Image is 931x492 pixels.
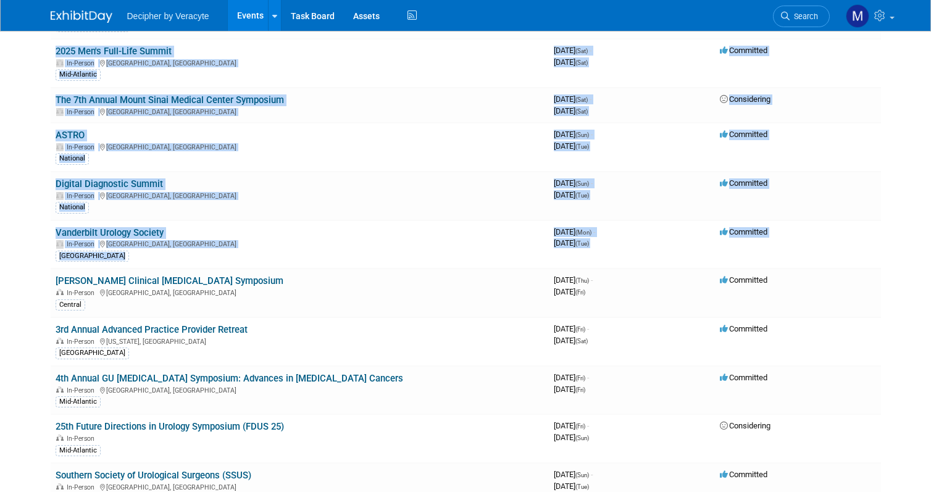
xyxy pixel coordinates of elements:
[67,143,98,151] span: In-Person
[56,373,403,384] a: 4th Annual GU [MEDICAL_DATA] Symposium: Advances in [MEDICAL_DATA] Cancers
[554,130,593,139] span: [DATE]
[591,470,593,479] span: -
[720,373,767,382] span: Committed
[590,46,591,55] span: -
[127,11,209,21] span: Decipher by Veracyte
[554,190,589,199] span: [DATE]
[554,336,588,345] span: [DATE]
[56,470,251,481] a: Southern Society of Urological Surgeons (SSUS)
[575,48,588,54] span: (Sat)
[575,435,589,441] span: (Sun)
[575,131,589,138] span: (Sun)
[590,94,591,104] span: -
[67,483,98,491] span: In-Person
[554,373,589,382] span: [DATE]
[587,373,589,382] span: -
[56,435,64,441] img: In-Person Event
[67,386,98,394] span: In-Person
[554,106,588,115] span: [DATE]
[720,227,767,236] span: Committed
[56,202,89,213] div: National
[587,421,589,430] span: -
[575,96,588,103] span: (Sat)
[554,324,589,333] span: [DATE]
[67,192,98,200] span: In-Person
[56,141,544,151] div: [GEOGRAPHIC_DATA], [GEOGRAPHIC_DATA]
[790,12,818,21] span: Search
[56,324,248,335] a: 3rd Annual Advanced Practice Provider Retreat
[554,421,589,430] span: [DATE]
[56,421,284,432] a: 25th Future Directions in Urology Symposium (FDUS 25)
[720,94,770,104] span: Considering
[720,46,767,55] span: Committed
[575,289,585,296] span: (Fri)
[575,59,588,66] span: (Sat)
[56,482,544,491] div: [GEOGRAPHIC_DATA], [GEOGRAPHIC_DATA]
[56,251,129,262] div: [GEOGRAPHIC_DATA]
[56,57,544,67] div: [GEOGRAPHIC_DATA], [GEOGRAPHIC_DATA]
[56,94,284,106] a: The 7th Annual Mount Sinai Medical Center Symposium
[846,4,869,28] img: Mark Brennan
[56,59,64,65] img: In-Person Event
[56,143,64,149] img: In-Person Event
[56,348,129,359] div: [GEOGRAPHIC_DATA]
[67,59,98,67] span: In-Person
[56,336,544,346] div: [US_STATE], [GEOGRAPHIC_DATA]
[591,130,593,139] span: -
[575,143,589,150] span: (Tue)
[67,338,98,346] span: In-Person
[554,227,595,236] span: [DATE]
[554,482,589,491] span: [DATE]
[56,299,85,311] div: Central
[591,275,593,285] span: -
[554,433,589,442] span: [DATE]
[587,324,589,333] span: -
[554,57,588,67] span: [DATE]
[56,46,172,57] a: 2025 Men's Full-Life Summit
[720,130,767,139] span: Committed
[554,385,585,394] span: [DATE]
[554,178,593,188] span: [DATE]
[575,386,585,393] span: (Fri)
[554,141,589,151] span: [DATE]
[56,130,85,141] a: ASTRO
[575,472,589,478] span: (Sun)
[720,324,767,333] span: Committed
[720,178,767,188] span: Committed
[554,287,585,296] span: [DATE]
[56,396,101,407] div: Mid-Atlantic
[720,275,767,285] span: Committed
[56,483,64,490] img: In-Person Event
[56,287,544,297] div: [GEOGRAPHIC_DATA], [GEOGRAPHIC_DATA]
[720,421,770,430] span: Considering
[575,229,591,236] span: (Mon)
[575,108,588,115] span: (Sat)
[56,385,544,394] div: [GEOGRAPHIC_DATA], [GEOGRAPHIC_DATA]
[56,227,164,238] a: Vanderbilt Urology Society
[575,338,588,344] span: (Sat)
[56,192,64,198] img: In-Person Event
[56,240,64,246] img: In-Person Event
[56,338,64,344] img: In-Person Event
[575,326,585,333] span: (Fri)
[554,94,591,104] span: [DATE]
[773,6,830,27] a: Search
[56,106,544,116] div: [GEOGRAPHIC_DATA], [GEOGRAPHIC_DATA]
[575,483,589,490] span: (Tue)
[575,277,589,284] span: (Thu)
[554,470,593,479] span: [DATE]
[575,180,589,187] span: (Sun)
[67,240,98,248] span: In-Person
[554,275,593,285] span: [DATE]
[591,178,593,188] span: -
[51,10,112,23] img: ExhibitDay
[56,275,283,286] a: [PERSON_NAME] Clinical [MEDICAL_DATA] Symposium
[56,289,64,295] img: In-Person Event
[56,386,64,393] img: In-Person Event
[67,289,98,297] span: In-Person
[575,423,585,430] span: (Fri)
[56,190,544,200] div: [GEOGRAPHIC_DATA], [GEOGRAPHIC_DATA]
[67,435,98,443] span: In-Person
[575,192,589,199] span: (Tue)
[56,445,101,456] div: Mid-Atlantic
